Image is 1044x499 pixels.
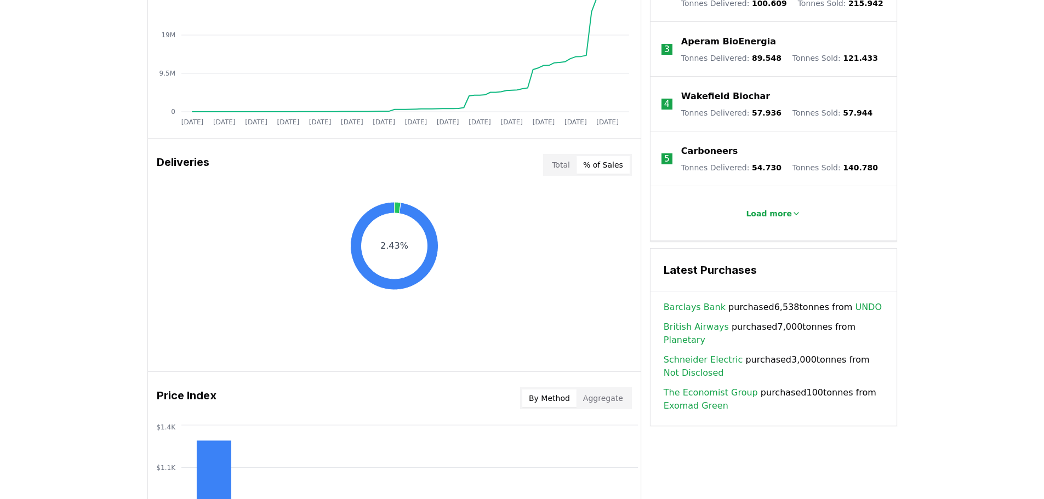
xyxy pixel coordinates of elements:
text: 2.43% [380,240,408,251]
p: Tonnes Delivered : [681,162,781,173]
p: 4 [664,97,670,111]
tspan: 9.5M [159,70,175,77]
a: Carboneers [681,145,738,158]
p: Load more [746,208,792,219]
tspan: [DATE] [213,118,235,126]
tspan: $1.1K [156,464,176,472]
a: Not Disclosed [664,366,724,380]
tspan: [DATE] [245,118,267,126]
a: UNDO [855,301,882,314]
p: Tonnes Sold : [792,107,872,118]
button: Load more [737,203,809,225]
p: 5 [664,152,670,165]
tspan: [DATE] [181,118,203,126]
p: Tonnes Sold : [792,53,878,64]
span: purchased 6,538 tonnes from [664,301,882,314]
span: purchased 100 tonnes from [664,386,883,412]
tspan: [DATE] [532,118,555,126]
tspan: [DATE] [564,118,587,126]
a: Aperam BioEnergia [681,35,776,48]
tspan: 0 [171,108,175,116]
tspan: [DATE] [277,118,299,126]
button: By Method [522,389,577,407]
span: 89.548 [752,54,781,62]
span: 121.433 [843,54,878,62]
a: Schneider Electric [664,353,743,366]
h3: Price Index [157,387,216,409]
tspan: [DATE] [500,118,523,126]
span: 57.936 [752,108,781,117]
a: Wakefield Biochar [681,90,770,103]
span: purchased 3,000 tonnes from [664,353,883,380]
tspan: $1.4K [156,423,176,431]
tspan: [DATE] [373,118,395,126]
tspan: [DATE] [436,118,459,126]
span: 54.730 [752,163,781,172]
button: Total [545,156,577,174]
tspan: 19M [161,31,175,39]
p: Tonnes Delivered : [681,107,781,118]
h3: Latest Purchases [664,262,883,278]
p: Tonnes Sold : [792,162,878,173]
a: Barclays Bank [664,301,726,314]
span: 140.780 [843,163,878,172]
tspan: [DATE] [341,118,363,126]
a: British Airways [664,320,729,334]
a: The Economist Group [664,386,758,399]
span: 57.944 [843,108,872,117]
p: 3 [664,43,670,56]
span: purchased 7,000 tonnes from [664,320,883,347]
h3: Deliveries [157,154,209,176]
button: Aggregate [577,389,630,407]
tspan: [DATE] [309,118,331,126]
a: Planetary [664,334,705,347]
a: Exomad Green [664,399,728,412]
button: % of Sales [577,156,630,174]
p: Tonnes Delivered : [681,53,781,64]
tspan: [DATE] [469,118,491,126]
tspan: [DATE] [404,118,427,126]
tspan: [DATE] [596,118,619,126]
